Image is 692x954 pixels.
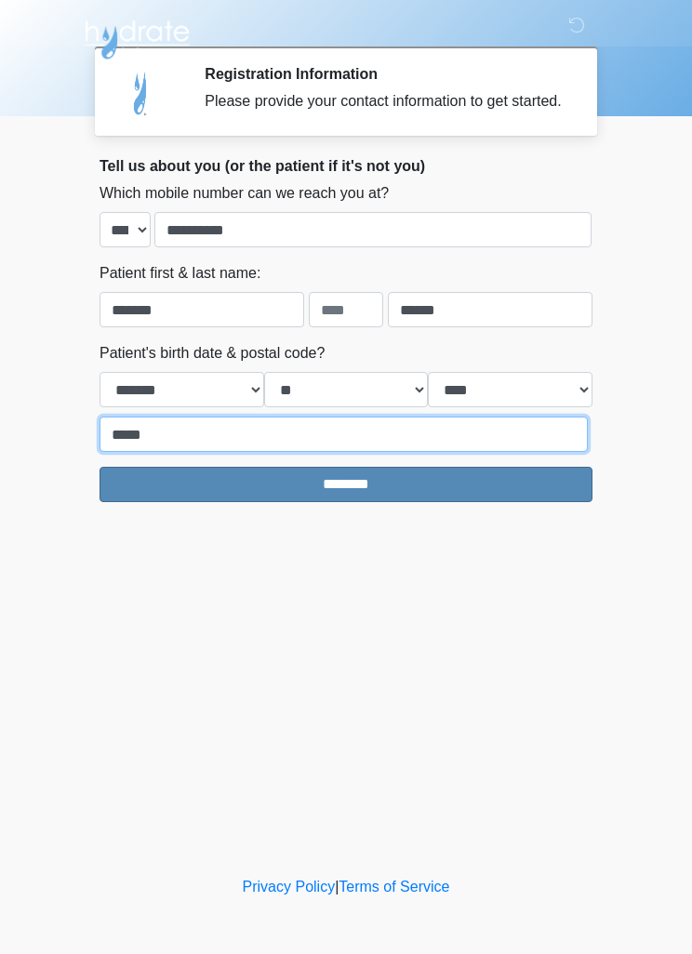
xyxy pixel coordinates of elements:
img: Agent Avatar [113,65,169,121]
a: | [335,879,339,894]
div: Please provide your contact information to get started. [205,90,565,113]
label: Patient first & last name: [100,262,260,285]
img: Hydrate IV Bar - Scottsdale Logo [81,14,193,60]
label: Which mobile number can we reach you at? [100,182,389,205]
label: Patient's birth date & postal code? [100,342,325,364]
a: Terms of Service [339,879,449,894]
h2: Tell us about you (or the patient if it's not you) [100,157,592,175]
a: Privacy Policy [243,879,336,894]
